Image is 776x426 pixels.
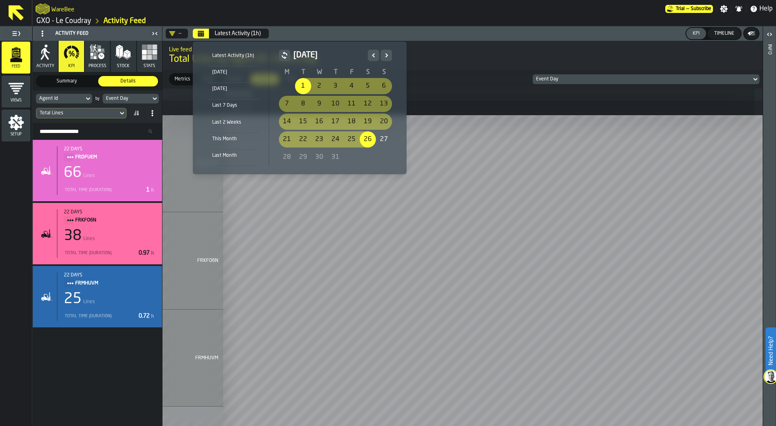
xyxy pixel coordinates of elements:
[344,67,360,77] th: F
[360,114,376,130] div: Saturday 19 July 2025 selected
[279,67,295,77] th: M
[295,114,311,130] div: Tuesday 15 July 2025 selected
[327,78,344,94] div: 3
[327,131,344,148] div: Thursday 24 July 2025 selected
[376,78,392,94] div: 6
[207,51,259,60] div: Latest Activity (1h)
[327,149,344,165] div: 31
[207,151,259,160] div: Last Month
[376,131,392,148] div: 27
[360,96,376,112] div: Saturday 12 July 2025 selected
[311,96,327,112] div: Wednesday 9 July 2025 selected
[311,131,327,148] div: Wednesday 23 July 2025 selected
[199,48,400,168] div: Select date range Select date range
[295,78,311,94] div: Tuesday 1 July 2025 selected, First available date
[311,114,327,130] div: 16
[207,101,259,110] div: Last 7 Days
[279,50,290,61] button: button-
[327,149,344,165] div: Thursday 31 July 2025
[344,114,360,130] div: 18
[279,131,295,148] div: 21
[279,149,295,165] div: Monday 28 July 2025
[344,78,360,94] div: Friday 4 July 2025 selected
[293,50,365,61] h2: [DATE]
[360,131,376,148] div: Saturday 26 July 2025 selected
[311,78,327,94] div: Wednesday 2 July 2025 selected
[279,114,295,130] div: Monday 14 July 2025 selected
[344,131,360,148] div: 25
[295,131,311,148] div: 22
[376,96,392,112] div: 13
[376,78,392,94] div: Sunday 6 July 2025 selected
[327,96,344,112] div: 10
[207,118,259,127] div: Last 2 Weeks
[368,50,379,61] button: Previous
[376,67,392,77] th: S
[311,67,327,77] th: W
[279,50,392,166] div: July 2025
[376,114,392,130] div: 20
[295,149,311,165] div: Tuesday 29 July 2025
[360,78,376,94] div: Saturday 5 July 2025 selected
[766,328,775,373] label: Need Help?
[344,131,360,148] div: Friday 25 July 2025 selected
[360,96,376,112] div: 12
[327,114,344,130] div: Thursday 17 July 2025 selected
[207,84,259,93] div: [DATE]
[295,67,311,77] th: T
[360,131,376,148] div: 26
[344,96,360,112] div: 11
[327,131,344,148] div: 24
[311,149,327,165] div: Wednesday 30 July 2025
[344,78,360,94] div: 4
[376,96,392,112] div: Sunday 13 July 2025 selected
[295,131,311,148] div: Tuesday 22 July 2025 selected
[311,78,327,94] div: 2
[279,114,295,130] div: 14
[327,114,344,130] div: 17
[376,131,392,148] div: Sunday 27 July 2025, Last available date
[327,78,344,94] div: Thursday 3 July 2025 selected
[360,114,376,130] div: 19
[295,96,311,112] div: 8
[207,68,259,77] div: [DATE]
[311,96,327,112] div: 9
[327,96,344,112] div: Thursday 10 July 2025 selected
[279,67,392,166] table: July 2025
[295,96,311,112] div: Tuesday 8 July 2025 selected
[279,96,295,112] div: Monday 7 July 2025 selected
[360,78,376,94] div: 5
[360,67,376,77] th: S
[295,114,311,130] div: 15
[344,114,360,130] div: Friday 18 July 2025 selected
[311,149,327,165] div: 30
[279,131,295,148] div: Monday 21 July 2025 selected
[311,114,327,130] div: Wednesday 16 July 2025 selected
[207,135,259,143] div: This Month
[279,96,295,112] div: 7
[279,149,295,165] div: 28
[295,78,311,94] div: 1
[327,67,344,77] th: T
[295,149,311,165] div: 29
[344,96,360,112] div: Friday 11 July 2025 selected
[311,131,327,148] div: 23
[376,114,392,130] div: Sunday 20 July 2025 selected
[381,50,392,61] button: Next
